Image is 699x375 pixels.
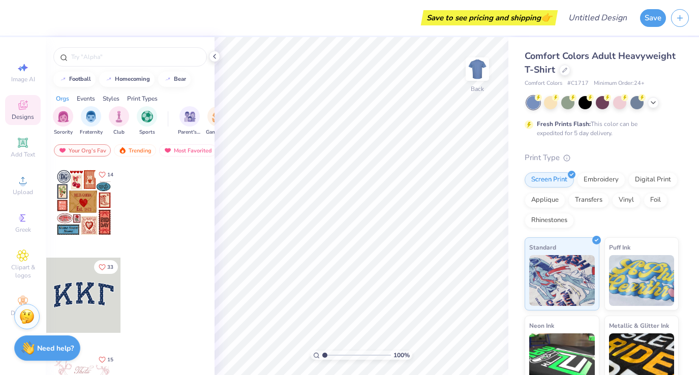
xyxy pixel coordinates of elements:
div: filter for Sorority [53,106,73,136]
div: Styles [103,94,119,103]
img: trend_line.gif [164,76,172,82]
img: Club Image [113,111,125,122]
div: filter for Sports [137,106,157,136]
img: Puff Ink [609,255,675,306]
button: filter button [206,106,229,136]
span: Game Day [206,129,229,136]
div: homecoming [115,76,150,82]
span: 100 % [393,351,410,360]
img: Sports Image [141,111,153,122]
img: Back [467,59,488,79]
img: Standard [529,255,595,306]
span: Club [113,129,125,136]
div: filter for Game Day [206,106,229,136]
button: Save [640,9,666,27]
span: # C1717 [567,79,589,88]
div: Print Types [127,94,158,103]
img: Sorority Image [57,111,69,122]
span: 14 [107,172,113,177]
img: Parent's Weekend Image [184,111,196,122]
button: Like [94,168,118,181]
div: Orgs [56,94,69,103]
div: filter for Fraternity [80,106,103,136]
img: most_fav.gif [58,147,67,154]
span: Minimum Order: 24 + [594,79,645,88]
div: Embroidery [577,172,625,188]
button: Like [94,353,118,366]
img: most_fav.gif [164,147,172,154]
button: football [53,72,96,87]
div: Print Type [525,152,679,164]
div: Transfers [568,193,609,208]
span: Sports [139,129,155,136]
button: bear [158,72,191,87]
button: filter button [137,106,157,136]
span: Standard [529,242,556,253]
span: Greek [15,226,31,234]
button: homecoming [99,72,155,87]
div: Digital Print [628,172,678,188]
span: Clipart & logos [5,263,41,279]
span: 👉 [541,11,552,23]
span: Designs [12,113,34,121]
span: Add Text [11,150,35,159]
span: Parent's Weekend [178,129,201,136]
div: Save to see pricing and shipping [423,10,555,25]
div: This color can be expedited for 5 day delivery. [537,119,662,138]
div: Events [77,94,95,103]
img: trend_line.gif [59,76,67,82]
button: filter button [178,106,201,136]
img: trend_line.gif [105,76,113,82]
button: Like [94,260,118,274]
span: 15 [107,357,113,362]
button: filter button [109,106,129,136]
img: trending.gif [118,147,127,154]
div: filter for Club [109,106,129,136]
div: Applique [525,193,565,208]
button: filter button [80,106,103,136]
strong: Fresh Prints Flash: [537,120,591,128]
div: Most Favorited [159,144,217,157]
button: filter button [53,106,73,136]
span: Puff Ink [609,242,630,253]
span: Upload [13,188,33,196]
div: Your Org's Fav [54,144,111,157]
div: filter for Parent's Weekend [178,106,201,136]
img: Fraternity Image [85,111,97,122]
span: Comfort Colors [525,79,562,88]
input: Try "Alpha" [70,52,200,62]
div: bear [174,76,186,82]
span: Metallic & Glitter Ink [609,320,669,331]
div: Back [471,84,484,93]
div: Trending [114,144,156,157]
div: football [69,76,91,82]
div: Rhinestones [525,213,574,228]
span: Comfort Colors Adult Heavyweight T-Shirt [525,50,676,76]
strong: Need help? [37,343,74,353]
span: Image AI [11,75,35,83]
img: Game Day Image [212,111,224,122]
span: Decorate [11,309,35,317]
span: Fraternity [80,129,103,136]
span: Sorority [54,129,73,136]
span: 33 [107,265,113,270]
span: Neon Ink [529,320,554,331]
div: Screen Print [525,172,574,188]
div: Foil [644,193,667,208]
div: Vinyl [612,193,641,208]
input: Untitled Design [560,8,635,28]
